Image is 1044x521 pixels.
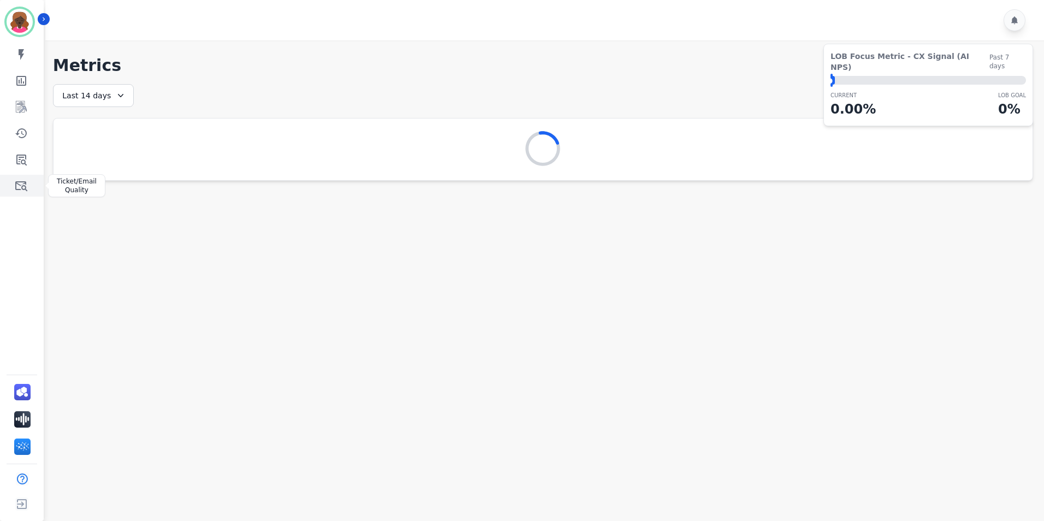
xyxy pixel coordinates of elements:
[831,51,989,73] span: LOB Focus Metric - CX Signal (AI NPS)
[998,99,1026,119] p: 0 %
[831,91,876,99] p: CURRENT
[7,9,33,35] img: Bordered avatar
[53,84,134,107] div: Last 14 days
[831,99,876,119] p: 0.00 %
[998,91,1026,99] p: LOB Goal
[53,56,1033,75] h1: Metrics
[831,76,835,85] div: ⬤
[989,53,1026,70] span: Past 7 days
